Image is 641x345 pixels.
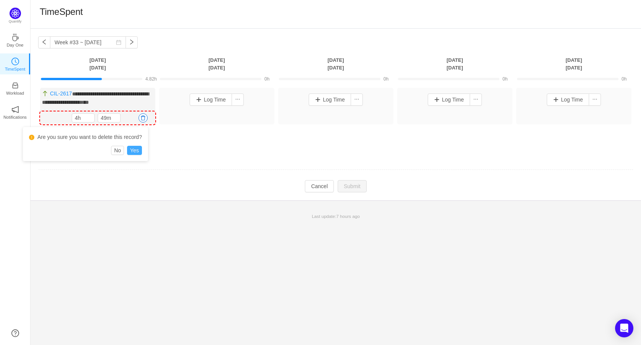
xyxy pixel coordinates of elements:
[428,94,470,106] button: Log Time
[351,94,363,106] button: icon: ellipsis
[395,56,514,72] th: [DATE] [DATE]
[139,113,148,123] button: icon: delete
[264,76,269,82] span: 0h
[6,90,24,97] p: Workload
[615,319,633,337] div: Open Intercom Messenger
[127,146,142,155] button: Yes
[11,108,19,116] a: icon: notificationNotifications
[514,56,633,72] th: [DATE] [DATE]
[589,94,601,106] button: icon: ellipsis
[10,8,21,19] img: Quantify
[470,94,482,106] button: icon: ellipsis
[145,76,157,82] span: 4.82h
[9,19,22,24] p: Quantify
[111,146,124,155] button: No
[116,40,121,45] i: icon: calendar
[3,114,27,121] p: Notifications
[40,6,83,18] h1: TimeSpent
[11,106,19,113] i: icon: notification
[6,42,23,48] p: Day One
[232,94,244,106] button: icon: ellipsis
[336,214,360,219] span: 7 hours ago
[383,76,388,82] span: 0h
[38,56,157,72] th: [DATE] [DATE]
[38,36,50,48] button: icon: left
[11,36,19,44] a: icon: coffeeDay One
[11,329,19,337] a: icon: question-circle
[547,94,589,106] button: Log Time
[622,76,627,82] span: 0h
[5,66,26,73] p: TimeSpent
[190,94,232,106] button: Log Time
[305,180,334,192] button: Cancel
[50,90,72,97] a: CIL-2617
[312,214,360,219] span: Last update:
[11,34,19,41] i: icon: coffee
[502,76,507,82] span: 0h
[50,36,126,48] input: Select a week
[11,84,19,92] a: icon: inboxWorkload
[29,133,142,141] div: Are you sure you want to delete this record?
[29,135,34,140] i: icon: exclamation-circle
[11,58,19,65] i: icon: clock-circle
[338,180,367,192] button: Submit
[157,56,276,72] th: [DATE] [DATE]
[309,94,351,106] button: Log Time
[126,36,138,48] button: icon: right
[42,90,48,97] img: 10310
[276,56,395,72] th: [DATE] [DATE]
[11,82,19,89] i: icon: inbox
[11,60,19,68] a: icon: clock-circleTimeSpent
